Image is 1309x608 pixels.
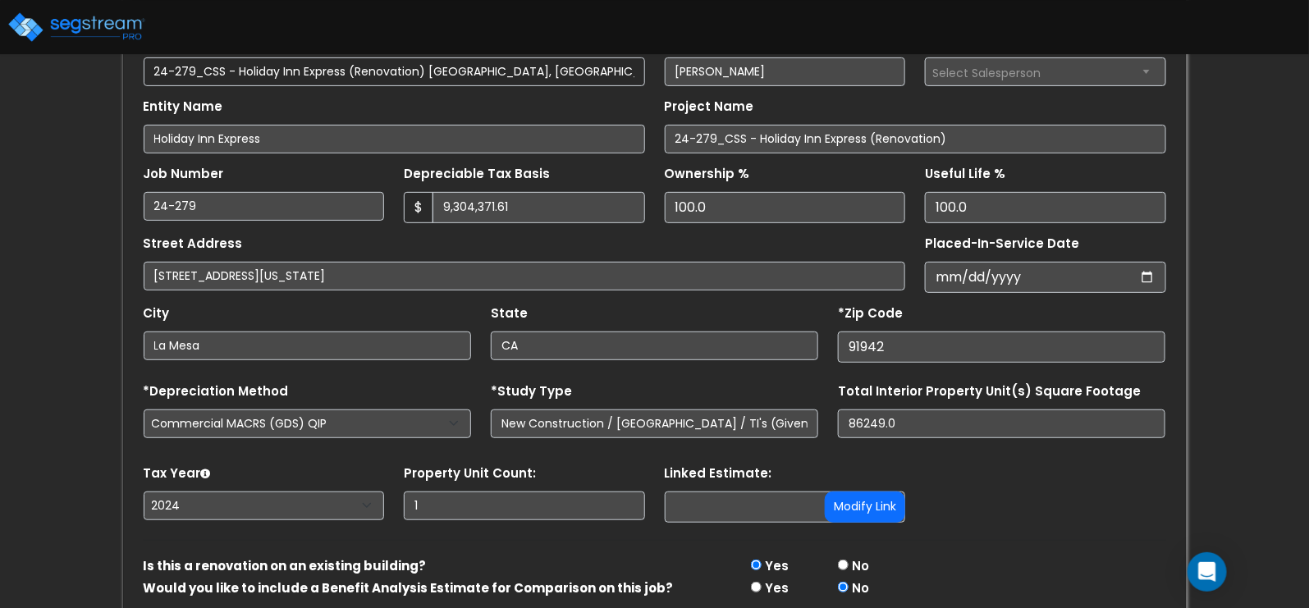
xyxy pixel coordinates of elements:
label: City [144,304,170,323]
input: total square foot [838,409,1165,438]
input: Property Name [144,57,645,86]
input: Ownership [665,192,906,223]
label: Tax Year [144,464,211,483]
label: Yes [765,579,789,598]
input: Project Name [665,125,1166,153]
label: Placed-In-Service Date [925,235,1079,254]
div: Open Intercom Messenger [1188,552,1227,592]
label: Job Number [144,165,224,184]
label: Total Interior Property Unit(s) Square Footage [838,382,1141,401]
label: *Study Type [491,382,572,401]
label: Project Name [665,98,754,117]
input: Street Address [144,262,906,290]
label: *Depreciation Method [144,382,289,401]
input: Depreciation [925,192,1166,223]
input: Building Count [404,491,645,520]
span: $ [404,192,433,223]
label: Useful Life % [925,165,1005,184]
strong: Is this a renovation on an existing building? [144,557,427,574]
input: 0.00 [433,192,645,223]
input: Entity Name [144,125,645,153]
input: Client Name [665,57,906,86]
label: Yes [765,557,789,576]
label: Entity Name [144,98,223,117]
label: Ownership % [665,165,750,184]
img: logo_pro_r.png [7,11,146,43]
label: State [491,304,528,323]
label: Depreciable Tax Basis [404,165,550,184]
label: Linked Estimate: [665,464,772,483]
button: Modify Link [825,491,905,523]
span: Select Salesperson [932,65,1041,81]
label: *Zip Code [838,304,903,323]
label: No [852,557,869,576]
label: No [852,579,869,598]
label: Property Unit Count: [404,464,536,483]
strong: Would you like to include a Benefit Analysis Estimate for Comparison on this job? [144,579,674,597]
input: Zip Code [838,331,1165,363]
label: Street Address [144,235,243,254]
